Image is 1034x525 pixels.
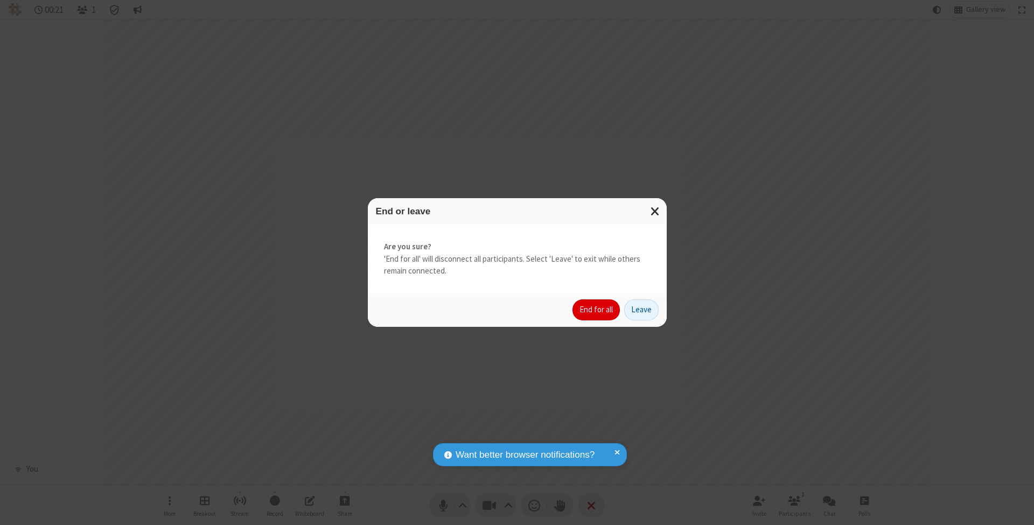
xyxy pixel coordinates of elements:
[456,448,595,462] span: Want better browser notifications?
[624,299,659,321] button: Leave
[384,241,651,253] strong: Are you sure?
[368,225,667,293] div: 'End for all' will disconnect all participants. Select 'Leave' to exit while others remain connec...
[644,198,667,225] button: Close modal
[572,299,620,321] button: End for all
[376,206,659,216] h3: End or leave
